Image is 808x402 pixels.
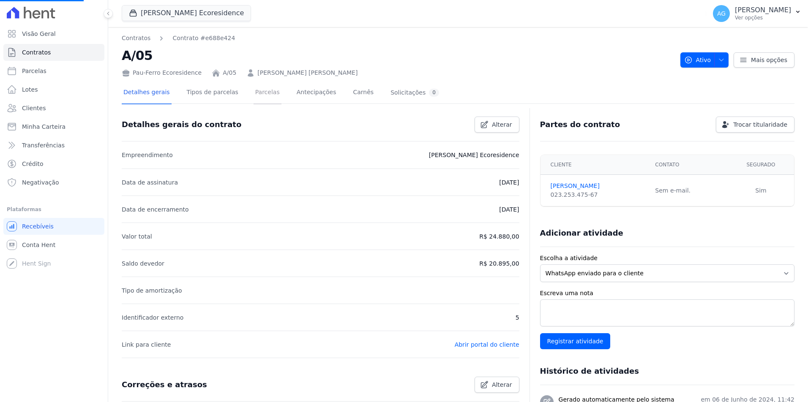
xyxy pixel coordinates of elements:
[22,222,54,231] span: Recebíveis
[499,177,519,187] p: [DATE]
[122,258,164,269] p: Saldo devedor
[3,174,104,191] a: Negativação
[499,204,519,215] p: [DATE]
[706,2,808,25] button: AG [PERSON_NAME] Ver opções
[3,25,104,42] a: Visão Geral
[3,218,104,235] a: Recebíveis
[734,52,794,68] a: Mais opções
[650,155,728,175] th: Contato
[733,120,787,129] span: Trocar titularidade
[351,82,375,104] a: Carnês
[295,82,338,104] a: Antecipações
[540,228,623,238] h3: Adicionar atividade
[122,380,207,390] h3: Correções e atrasos
[122,5,251,21] button: [PERSON_NAME] Ecoresidence
[122,177,178,187] p: Data de assinatura
[540,120,620,130] h3: Partes do contrato
[475,117,519,133] a: Alterar
[22,178,59,187] span: Negativação
[551,182,645,190] a: [PERSON_NAME]
[122,340,171,350] p: Link para cliente
[122,46,674,65] h2: A/05
[3,155,104,172] a: Crédito
[122,34,235,43] nav: Breadcrumb
[122,68,202,77] div: Pau-Ferro Ecoresidence
[389,82,441,104] a: Solicitações0
[254,82,281,104] a: Parcelas
[735,6,791,14] p: [PERSON_NAME]
[3,118,104,135] a: Minha Carteira
[390,89,439,97] div: Solicitações
[185,82,240,104] a: Tipos de parcelas
[540,155,650,175] th: Cliente
[7,204,101,215] div: Plataformas
[122,204,189,215] p: Data de encerramento
[540,254,794,263] label: Escolha a atividade
[716,117,794,133] a: Trocar titularidade
[3,236,104,253] a: Conta Hent
[429,150,519,160] p: [PERSON_NAME] Ecoresidence
[22,122,66,131] span: Minha Carteira
[540,366,639,376] h3: Histórico de atividades
[122,34,150,43] a: Contratos
[22,141,65,149] span: Transferências
[455,341,519,348] a: Abrir portal do cliente
[429,89,439,97] div: 0
[684,52,711,68] span: Ativo
[122,150,173,160] p: Empreendimento
[492,120,512,129] span: Alterar
[728,175,794,206] td: Sim
[122,231,152,242] p: Valor total
[516,312,519,323] p: 5
[680,52,729,68] button: Ativo
[122,82,172,104] a: Detalhes gerais
[22,85,38,94] span: Lotes
[122,120,241,130] h3: Detalhes gerais do contrato
[122,312,183,323] p: Identificador externo
[479,231,519,242] p: R$ 24.880,00
[22,104,46,112] span: Clientes
[492,380,512,389] span: Alterar
[3,81,104,98] a: Lotes
[479,258,519,269] p: R$ 20.895,00
[122,34,674,43] nav: Breadcrumb
[551,190,645,199] div: 023.253.475-67
[717,11,726,16] span: AG
[22,241,55,249] span: Conta Hent
[22,67,46,75] span: Parcelas
[650,175,728,206] td: Sem e-mail.
[540,289,794,298] label: Escreva uma nota
[475,377,519,393] a: Alterar
[22,30,56,38] span: Visão Geral
[3,137,104,154] a: Transferências
[751,56,787,64] span: Mais opções
[3,44,104,61] a: Contratos
[540,333,611,349] input: Registrar atividade
[22,160,44,168] span: Crédito
[22,48,51,57] span: Contratos
[735,14,791,21] p: Ver opções
[223,68,236,77] a: A/05
[257,68,358,77] a: [PERSON_NAME] [PERSON_NAME]
[3,62,104,79] a: Parcelas
[3,100,104,117] a: Clientes
[728,155,794,175] th: Segurado
[172,34,235,43] a: Contrato #e688e424
[122,285,182,296] p: Tipo de amortização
